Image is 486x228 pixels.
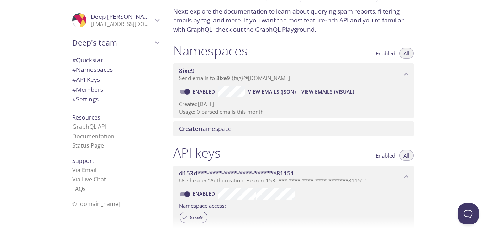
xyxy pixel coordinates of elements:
span: Quickstart [72,56,105,64]
a: Via Email [72,166,96,174]
div: Deep suthar [67,9,165,32]
a: GraphQL Playground [255,25,315,33]
h1: Namespaces [173,43,248,59]
span: # [72,75,76,84]
a: documentation [224,7,268,15]
span: Send emails to . {tag} @[DOMAIN_NAME] [179,74,290,81]
button: View Emails (JSON) [245,86,299,97]
button: Enabled [371,150,400,161]
span: © [DOMAIN_NAME] [72,200,120,208]
a: Enabled [191,88,218,95]
span: # [72,56,76,64]
span: Settings [72,95,99,103]
span: s [83,185,86,193]
span: View Emails (JSON) [248,88,296,96]
p: Created [DATE] [179,100,408,108]
div: 8ixe9 namespace [173,63,414,85]
div: Create namespace [173,121,414,136]
span: Deep [PERSON_NAME] [91,12,155,21]
span: # [72,65,76,74]
a: Status Page [72,142,104,149]
span: Deep's team [72,38,153,48]
div: Deep's team [67,33,165,52]
label: Namespace access: [179,200,226,210]
p: Usage: 0 parsed emails this month [179,108,408,116]
div: API Keys [67,75,165,85]
span: 8ixe9 [216,74,230,81]
div: 8ixe9 [180,212,207,223]
iframe: Help Scout Beacon - Open [458,203,479,224]
span: API Keys [72,75,100,84]
span: Support [72,157,94,165]
span: View Emails (Visual) [301,88,354,96]
div: Namespaces [67,65,165,75]
button: Enabled [371,48,400,59]
a: FAQ [72,185,86,193]
div: Team Settings [67,94,165,104]
a: Enabled [191,190,218,197]
p: Next: explore the to learn about querying spam reports, filtering emails by tag, and more. If you... [173,7,414,34]
span: 8ixe9 [186,214,207,221]
button: All [399,150,414,161]
span: 8ixe9 [179,67,195,75]
span: Create [179,124,199,133]
span: # [72,95,76,103]
a: GraphQL API [72,123,106,131]
a: Via Live Chat [72,175,106,183]
button: All [399,48,414,59]
span: namespace [179,124,232,133]
button: View Emails (Visual) [299,86,357,97]
div: Members [67,85,165,95]
div: Quickstart [67,55,165,65]
span: Resources [72,113,100,121]
span: Namespaces [72,65,113,74]
span: # [72,85,76,94]
h1: API keys [173,145,221,161]
p: [EMAIL_ADDRESS][DOMAIN_NAME] [91,21,153,28]
a: Documentation [72,132,115,140]
span: Members [72,85,103,94]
